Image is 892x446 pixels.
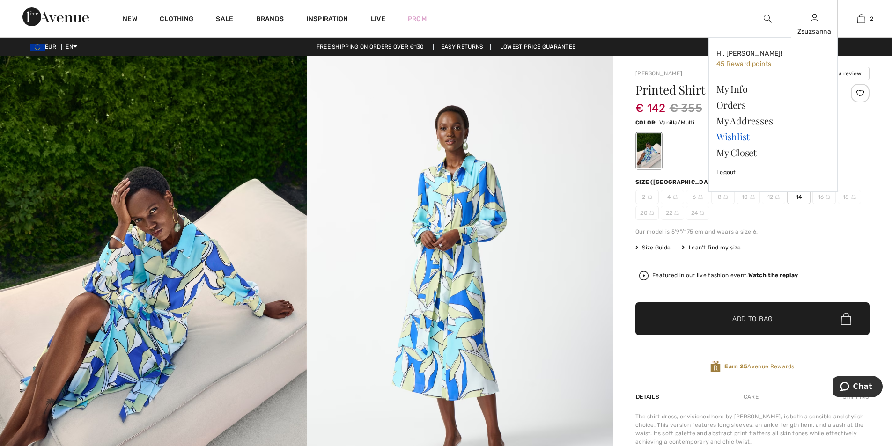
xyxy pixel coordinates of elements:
img: My Info [811,13,818,24]
a: Hi, [PERSON_NAME]! 45 Reward points [716,45,830,73]
img: Euro [30,44,45,51]
span: € 355 [670,100,703,117]
span: Size Guide [635,243,671,252]
a: 2 [838,13,884,24]
span: 22 [661,206,684,220]
img: ring-m.svg [851,195,856,199]
a: [PERSON_NAME] [635,70,682,77]
span: Hi, [PERSON_NAME]! [716,50,782,58]
a: New [123,15,137,25]
img: search the website [764,13,772,24]
a: Live [371,14,385,24]
span: Color: [635,119,657,126]
a: Clothing [160,15,193,25]
span: Inspiration [306,15,348,25]
span: 45 Reward points [716,60,771,68]
img: Watch the replay [639,271,649,280]
span: 4 [661,190,684,204]
img: 1ère Avenue [22,7,89,26]
a: My Addresses [716,113,830,129]
a: Easy Returns [433,44,491,50]
div: I can't find my size [682,243,741,252]
span: Add to Bag [732,314,773,324]
span: Vanilla/Multi [659,119,694,126]
img: ring-m.svg [649,211,654,215]
a: Logout [716,161,830,184]
h1: Printed Shirt Dress Style 242911 [635,84,831,96]
div: The shirt dress, envisioned here by [PERSON_NAME], is both a sensible and stylish choice. This ve... [635,412,870,446]
span: EN [66,44,77,50]
img: Bag.svg [841,313,851,325]
a: Sign In [811,14,818,23]
span: 2 [870,15,873,23]
a: Lowest Price Guarantee [493,44,583,50]
img: ring-m.svg [673,195,678,199]
span: 24 [686,206,709,220]
span: 18 [838,190,861,204]
img: My Bag [857,13,865,24]
a: Free shipping on orders over €130 [309,44,432,50]
iframe: Opens a widget where you can chat to one of our agents [833,376,883,399]
div: Zsuzsanna [791,27,837,37]
a: My Closet [716,145,830,161]
img: Avenue Rewards [710,360,721,373]
strong: Earn 25 [724,363,747,370]
img: ring-m.svg [674,211,679,215]
strong: Watch the replay [748,272,798,278]
div: Our model is 5'9"/175 cm and wears a size 6. [635,227,870,236]
span: € 142 [635,92,666,115]
a: Prom [408,14,427,24]
a: My Info [716,81,830,97]
div: Details [635,388,662,405]
a: Sale [216,15,233,25]
button: Write a review [815,67,870,80]
img: ring-m.svg [648,195,652,199]
a: Wishlist [716,129,830,145]
div: Vanilla/Multi [637,133,661,168]
span: 2 [635,190,659,204]
div: Care [736,388,767,405]
a: Orders [716,97,830,113]
span: 6 [686,190,709,204]
span: EUR [30,44,60,50]
div: Featured in our live fashion event. [652,272,798,278]
div: Size ([GEOGRAPHIC_DATA]/[GEOGRAPHIC_DATA]): [635,178,792,186]
button: Add to Bag [635,302,870,335]
span: 20 [635,206,659,220]
a: Brands [256,15,284,25]
span: Avenue Rewards [724,362,794,371]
